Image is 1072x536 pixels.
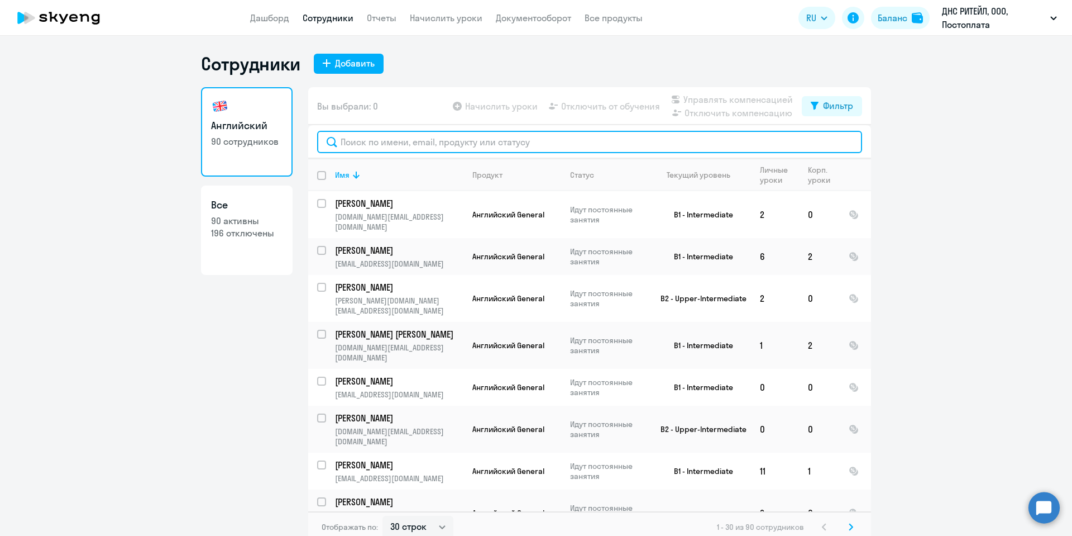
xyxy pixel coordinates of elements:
[335,259,463,269] p: [EMAIL_ADDRESS][DOMAIN_NAME]
[472,252,544,262] span: Английский General
[335,390,463,400] p: [EMAIL_ADDRESS][DOMAIN_NAME]
[647,191,751,238] td: B1 - Intermediate
[751,275,799,322] td: 2
[472,170,561,180] div: Продукт
[472,466,544,476] span: Английский General
[335,343,463,363] p: [DOMAIN_NAME][EMAIL_ADDRESS][DOMAIN_NAME]
[799,275,840,322] td: 0
[322,522,378,532] span: Отображать по:
[808,165,839,185] div: Корп. уроки
[751,322,799,369] td: 1
[335,473,463,483] p: [EMAIL_ADDRESS][DOMAIN_NAME]
[201,53,300,75] h1: Сотрудники
[317,131,862,153] input: Поиск по имени, email, продукту или статусу
[472,424,544,434] span: Английский General
[335,281,463,293] a: [PERSON_NAME]
[335,426,463,447] p: [DOMAIN_NAME][EMAIL_ADDRESS][DOMAIN_NAME]
[570,170,594,180] div: Статус
[314,54,384,74] button: Добавить
[667,170,730,180] div: Текущий уровень
[211,97,229,115] img: english
[936,4,1063,31] button: ДНС РИТЕЙЛ, ООО, Постоплата
[472,293,544,303] span: Английский General
[472,508,544,518] span: Английский General
[799,453,840,490] td: 1
[472,210,544,220] span: Английский General
[250,12,289,23] a: Дашборд
[335,375,463,387] a: [PERSON_NAME]
[799,191,840,238] td: 0
[823,99,853,112] div: Фильтр
[570,288,647,309] p: Идут постоянные занятия
[760,165,791,185] div: Личные уроки
[570,335,647,355] p: Идут постоянные занятия
[760,165,798,185] div: Личные уроки
[656,170,750,180] div: Текущий уровень
[201,87,293,177] a: Английский90 сотрудников
[878,11,907,25] div: Баланс
[472,340,544,350] span: Английский General
[211,198,283,212] h3: Все
[335,459,463,471] a: [PERSON_NAME]
[335,170,350,180] div: Имя
[751,369,799,406] td: 0
[211,227,283,239] p: 196 отключены
[799,238,840,275] td: 2
[335,496,461,508] p: [PERSON_NAME]
[647,322,751,369] td: B1 - Intermediate
[570,205,647,225] p: Идут постоянные занятия
[303,12,353,23] a: Сотрудники
[335,197,461,210] p: [PERSON_NAME]
[335,56,375,70] div: Добавить
[751,191,799,238] td: 2
[570,419,647,439] p: Идут постоянные занятия
[647,238,751,275] td: B1 - Intermediate
[798,7,835,29] button: RU
[335,244,461,257] p: [PERSON_NAME]
[751,406,799,453] td: 0
[647,406,751,453] td: B2 - Upper-Intermediate
[751,238,799,275] td: 6
[717,522,804,532] span: 1 - 30 из 90 сотрудников
[585,12,643,23] a: Все продукты
[367,12,396,23] a: Отчеты
[802,96,862,116] button: Фильтр
[335,170,463,180] div: Имя
[335,412,463,424] a: [PERSON_NAME]
[647,453,751,490] td: B1 - Intermediate
[335,197,463,210] a: [PERSON_NAME]
[335,328,461,340] p: [PERSON_NAME] [PERSON_NAME]
[647,369,751,406] td: B1 - Intermediate
[799,406,840,453] td: 0
[335,328,463,340] a: [PERSON_NAME] [PERSON_NAME]
[799,322,840,369] td: 2
[335,459,461,471] p: [PERSON_NAME]
[317,99,378,113] span: Вы выбрали: 0
[335,412,461,424] p: [PERSON_NAME]
[942,4,1046,31] p: ДНС РИТЕЙЛ, ООО, Постоплата
[871,7,930,29] button: Балансbalance
[808,165,832,185] div: Корп. уроки
[570,170,647,180] div: Статус
[806,11,816,25] span: RU
[570,503,647,523] p: Идут постоянные занятия
[799,369,840,406] td: 0
[472,382,544,392] span: Английский General
[211,135,283,148] p: 90 сотрудников
[201,186,293,275] a: Все90 активны196 отключены
[211,215,283,227] p: 90 активны
[472,170,502,180] div: Продукт
[335,281,461,293] p: [PERSON_NAME]
[335,296,463,316] p: [PERSON_NAME][DOMAIN_NAME][EMAIL_ADDRESS][DOMAIN_NAME]
[335,244,463,257] a: [PERSON_NAME]
[912,12,923,23] img: balance
[570,461,647,481] p: Идут постоянные занятия
[410,12,482,23] a: Начислить уроки
[751,453,799,490] td: 11
[647,275,751,322] td: B2 - Upper-Intermediate
[335,375,461,387] p: [PERSON_NAME]
[335,496,463,508] a: [PERSON_NAME]
[570,377,647,397] p: Идут постоянные занятия
[570,246,647,267] p: Идут постоянные занятия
